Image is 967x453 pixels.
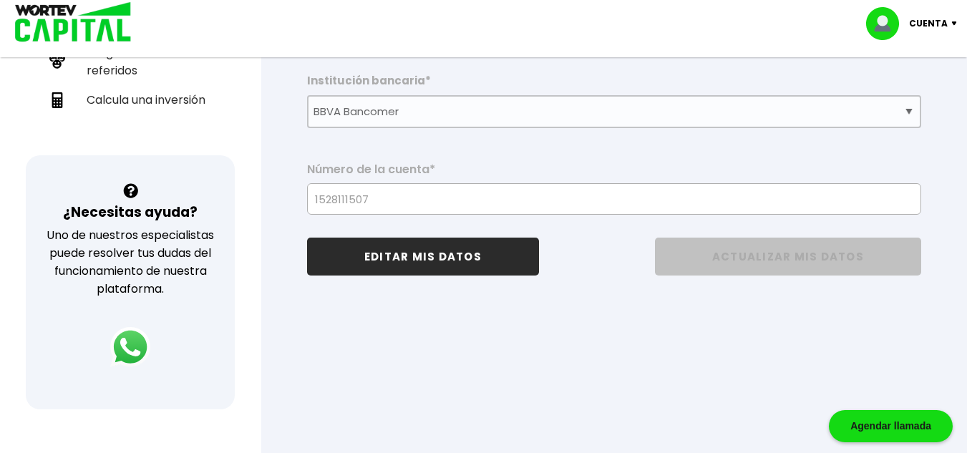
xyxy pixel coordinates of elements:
[866,7,909,40] img: profile-image
[49,54,65,69] img: recomiendanos-icon.9b8e9327.svg
[44,38,218,85] a: Programa de referidos
[655,238,921,276] button: ACTUALIZAR MIS DATOS
[44,226,216,298] p: Uno de nuestros especialistas puede resolver tus dudas del funcionamiento de nuestra plataforma.
[307,74,921,95] label: Institución bancaria
[909,13,948,34] p: Cuenta
[44,85,218,115] a: Calcula una inversión
[829,410,953,442] div: Agendar llamada
[63,202,198,223] h3: ¿Necesitas ayuda?
[110,327,150,367] img: logos_whatsapp-icon.242b2217.svg
[49,92,65,108] img: calculadora-icon.17d418c4.svg
[307,162,921,184] label: Número de la cuenta
[948,21,967,26] img: icon-down
[307,238,539,276] button: EDITAR MIS DATOS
